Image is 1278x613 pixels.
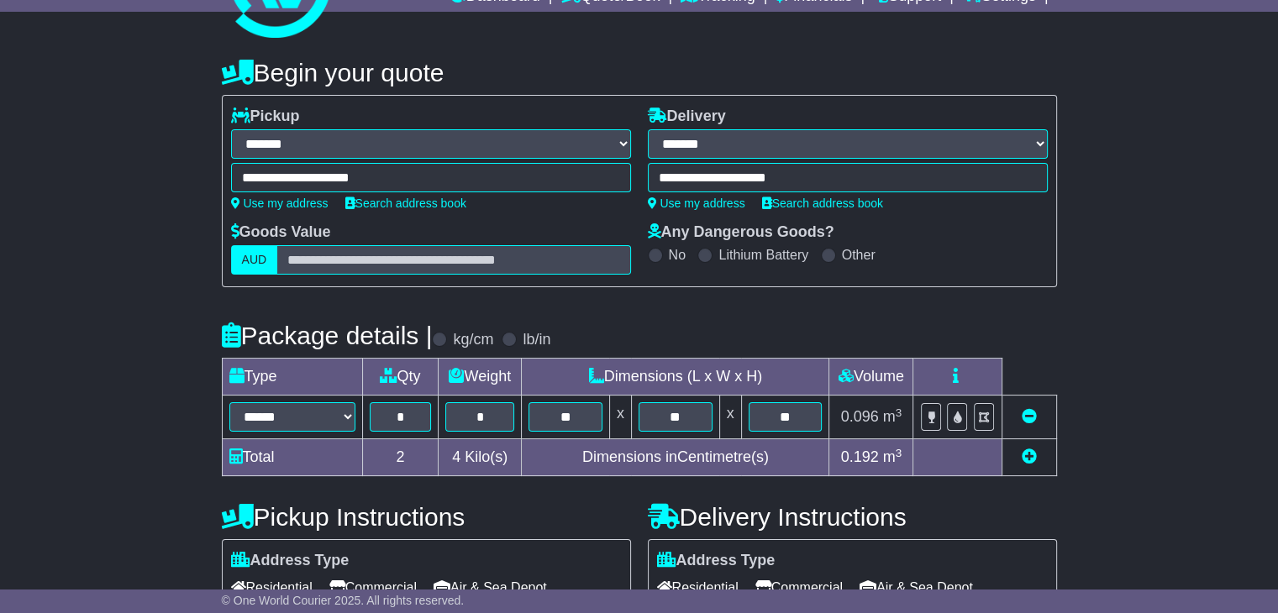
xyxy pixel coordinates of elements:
span: m [883,408,902,425]
label: Any Dangerous Goods? [648,223,834,242]
label: Goods Value [231,223,331,242]
h4: Pickup Instructions [222,503,631,531]
a: Search address book [345,196,466,210]
a: Use my address [648,196,745,210]
a: Search address book [762,196,883,210]
sup: 3 [896,447,902,459]
a: Remove this item [1022,408,1037,425]
td: Weight [439,359,522,396]
td: Total [222,439,362,476]
label: No [669,247,686,263]
h4: Begin your quote [222,59,1057,86]
td: Dimensions (L x W x H) [522,359,829,396]
td: Qty [362,359,439,396]
label: Address Type [231,552,350,570]
label: Lithium Battery [718,247,808,263]
td: 2 [362,439,439,476]
td: x [609,396,631,439]
h4: Delivery Instructions [648,503,1057,531]
label: Address Type [657,552,776,570]
td: Volume [829,359,913,396]
span: Air & Sea Depot [860,574,973,600]
label: Delivery [648,107,726,126]
span: 4 [452,448,460,465]
span: Commercial [755,574,843,600]
span: Residential [657,574,739,600]
span: © One World Courier 2025. All rights reserved. [222,594,465,607]
label: Pickup [231,107,300,126]
span: 0.096 [841,408,879,425]
h4: Package details | [222,322,433,349]
label: lb/in [523,331,550,349]
a: Use my address [231,196,329,210]
td: Type [222,359,362,396]
label: Other [842,247,876,263]
span: m [883,448,902,465]
span: 0.192 [841,448,879,465]
label: AUD [231,245,278,275]
td: Kilo(s) [439,439,522,476]
sup: 3 [896,406,902,419]
td: Dimensions in Centimetre(s) [522,439,829,476]
a: Add new item [1022,448,1037,465]
span: Residential [231,574,313,600]
span: Air & Sea Depot [434,574,547,600]
td: x [719,396,741,439]
span: Commercial [329,574,417,600]
label: kg/cm [453,331,493,349]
